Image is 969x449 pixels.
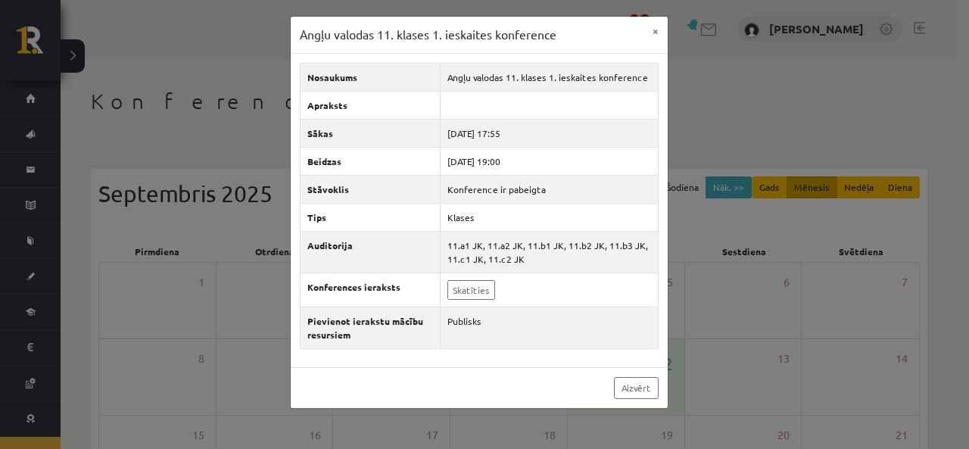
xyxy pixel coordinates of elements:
[300,203,440,231] th: Tips
[300,91,440,119] th: Apraksts
[440,175,658,203] td: Konference ir pabeigta
[643,17,668,45] button: ×
[440,231,658,273] td: 11.a1 JK, 11.a2 JK, 11.b1 JK, 11.b2 JK, 11.b3 JK, 11.c1 JK, 11.c2 JK
[300,63,440,91] th: Nosaukums
[300,307,440,348] th: Pievienot ierakstu mācību resursiem
[447,280,495,300] a: Skatīties
[440,63,658,91] td: Angļu valodas 11. klases 1. ieskaites konference
[440,147,658,175] td: [DATE] 19:00
[300,273,440,307] th: Konferences ieraksts
[440,119,658,147] td: [DATE] 17:55
[300,26,556,44] h3: Angļu valodas 11. klases 1. ieskaites konference
[300,147,440,175] th: Beidzas
[440,203,658,231] td: Klases
[440,307,658,348] td: Publisks
[300,119,440,147] th: Sākas
[300,175,440,203] th: Stāvoklis
[614,377,659,399] a: Aizvērt
[300,231,440,273] th: Auditorija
